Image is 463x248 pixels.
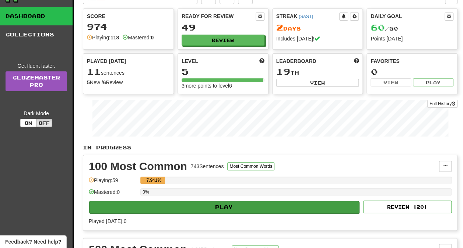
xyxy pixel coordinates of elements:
strong: 0 [151,35,154,40]
div: Mastered: 0 [89,188,137,201]
div: 5 [182,67,264,76]
button: On [20,119,36,127]
div: New / Review [87,79,170,86]
button: Most Common Words [227,162,274,170]
div: Get fluent faster. [6,62,67,70]
div: Ready for Review [182,13,256,20]
div: Daily Goal [371,13,445,21]
div: Score [87,13,170,20]
span: 2 [276,22,283,32]
button: Review (20) [363,201,452,213]
div: Streak [276,13,340,20]
div: Points [DATE] [371,35,453,42]
button: Play [89,201,359,213]
div: Day s [276,23,359,32]
div: Playing: 59 [89,177,137,189]
div: 100 Most Common [89,161,187,172]
div: 3 more points to level 6 [182,82,264,89]
div: Includes [DATE]! [276,35,359,42]
span: 19 [276,66,290,77]
span: Played [DATE]: 0 [89,218,126,224]
strong: 6 [103,79,106,85]
span: / 50 [371,25,398,32]
button: View [276,79,359,87]
button: Play [413,78,453,86]
span: Open feedback widget [5,238,61,245]
a: (SAST) [299,14,313,19]
button: View [371,78,411,86]
div: th [276,67,359,77]
a: ClozemasterPro [6,71,67,91]
div: Mastered: [123,34,154,41]
div: 0 [371,67,453,76]
span: Level [182,57,198,65]
span: Played [DATE] [87,57,126,65]
div: sentences [87,67,170,77]
div: Favorites [371,57,453,65]
div: 49 [182,23,264,32]
button: Review [182,35,264,46]
strong: 5 [87,79,90,85]
button: Full History [427,100,457,108]
span: 60 [371,22,385,32]
div: 974 [87,22,170,31]
span: 11 [87,66,101,77]
div: Playing: [87,34,119,41]
span: This week in points, UTC [354,57,359,65]
span: Leaderboard [276,57,316,65]
button: Off [36,119,52,127]
span: Score more points to level up [259,57,264,65]
div: 743 Sentences [191,163,224,170]
div: 7.941% [143,177,165,184]
strong: 118 [111,35,119,40]
div: Dark Mode [6,110,67,117]
p: In Progress [83,144,457,151]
